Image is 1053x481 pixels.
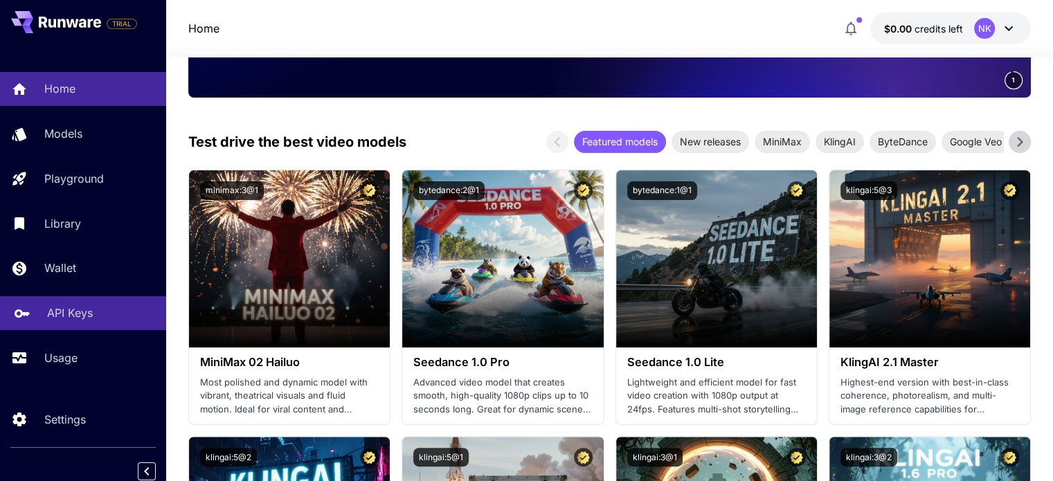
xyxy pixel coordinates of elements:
[44,350,78,366] p: Usage
[413,376,592,417] p: Advanced video model that creates smooth, high-quality 1080p clips up to 10 seconds long. Great f...
[360,448,379,466] button: Certified Model – Vetted for best performance and includes a commercial license.
[870,134,936,149] span: ByteDance
[1000,448,1019,466] button: Certified Model – Vetted for best performance and includes a commercial license.
[574,448,593,466] button: Certified Model – Vetted for best performance and includes a commercial license.
[627,376,806,417] p: Lightweight and efficient model for fast video creation with 1080p output at 24fps. Features mult...
[44,260,76,276] p: Wallet
[627,448,683,466] button: klingai:3@1
[574,134,666,149] span: Featured models
[755,131,810,153] div: MiniMax
[884,23,915,35] span: $0.00
[616,170,817,347] img: alt
[107,19,136,29] span: TRIAL
[942,134,1010,149] span: Google Veo
[672,131,749,153] div: New releases
[107,15,137,32] span: Add your payment card to enable full platform functionality.
[1011,75,1016,85] span: 1
[787,181,806,200] button: Certified Model – Vetted for best performance and includes a commercial license.
[47,305,93,321] p: API Keys
[840,448,897,466] button: klingai:3@2
[829,170,1030,347] img: alt
[188,131,406,152] p: Test drive the best video models
[974,18,995,39] div: NK
[188,20,219,37] nav: breadcrumb
[1000,181,1019,200] button: Certified Model – Vetted for best performance and includes a commercial license.
[44,411,86,428] p: Settings
[200,376,379,417] p: Most polished and dynamic model with vibrant, theatrical visuals and fluid motion. Ideal for vira...
[44,125,82,142] p: Models
[413,448,469,466] button: klingai:5@1
[870,131,936,153] div: ByteDance
[200,448,257,466] button: klingai:5@2
[672,134,749,149] span: New releases
[200,181,264,200] button: minimax:3@1
[138,462,156,480] button: Collapse sidebar
[840,356,1019,369] h3: KlingAI 2.1 Master
[44,170,104,187] p: Playground
[627,181,697,200] button: bytedance:1@1
[816,134,864,149] span: KlingAI
[44,215,81,232] p: Library
[189,170,390,347] img: alt
[915,23,963,35] span: credits left
[816,131,864,153] div: KlingAI
[574,131,666,153] div: Featured models
[413,181,485,200] button: bytedance:2@1
[787,448,806,466] button: Certified Model – Vetted for best performance and includes a commercial license.
[840,376,1019,417] p: Highest-end version with best-in-class coherence, photorealism, and multi-image reference capabil...
[884,21,963,36] div: $0.00
[870,12,1031,44] button: $0.00NK
[627,356,806,369] h3: Seedance 1.0 Lite
[942,131,1010,153] div: Google Veo
[44,80,75,97] p: Home
[360,181,379,200] button: Certified Model – Vetted for best performance and includes a commercial license.
[188,20,219,37] a: Home
[574,181,593,200] button: Certified Model – Vetted for best performance and includes a commercial license.
[200,356,379,369] h3: MiniMax 02 Hailuo
[840,181,897,200] button: klingai:5@3
[755,134,810,149] span: MiniMax
[413,356,592,369] h3: Seedance 1.0 Pro
[402,170,603,347] img: alt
